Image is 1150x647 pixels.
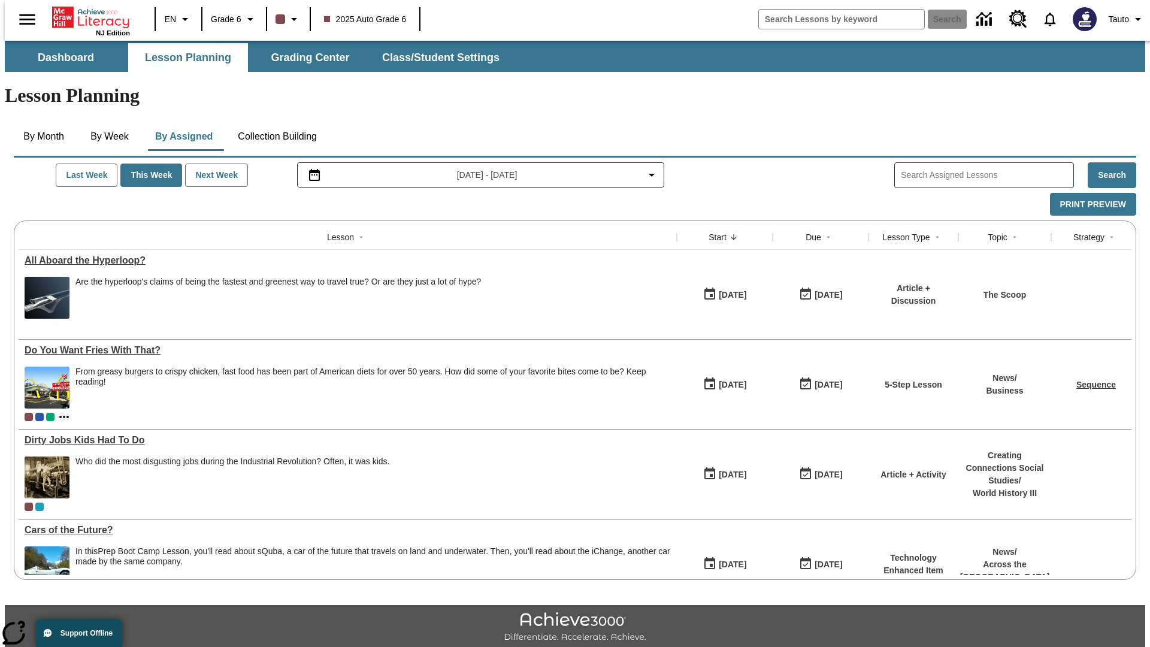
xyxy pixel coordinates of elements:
[5,84,1145,107] h1: Lesson Planning
[960,558,1050,583] p: Across the [GEOGRAPHIC_DATA]
[709,231,727,243] div: Start
[75,546,671,567] div: In this
[5,41,1145,72] div: SubNavbar
[57,410,71,424] button: Show more classes
[25,277,69,319] img: Artist rendering of Hyperloop TT vehicle entering a tunnel
[727,230,741,244] button: Sort
[36,619,122,647] button: Support Offline
[75,546,671,588] div: In this Prep Boot Camp Lesson, you'll read about sQuba, a car of the future that travels on land ...
[25,546,69,588] img: High-tech automobile treading water.
[1073,231,1104,243] div: Strategy
[145,51,231,65] span: Lesson Planning
[759,10,924,29] input: search field
[699,373,750,396] button: 07/14/25: First time the lesson was available
[373,43,509,72] button: Class/Student Settings
[874,282,952,307] p: Article + Discussion
[35,413,44,421] div: OL 2025 Auto Grade 7
[25,255,671,266] div: All Aboard the Hyperloop?
[1034,4,1066,35] a: Notifications
[382,51,500,65] span: Class/Student Settings
[1050,193,1136,216] button: Print Preview
[1066,4,1104,35] button: Select a new avatar
[75,367,671,409] div: From greasy burgers to crispy chicken, fast food has been part of American diets for over 50 year...
[327,231,354,243] div: Lesson
[821,230,836,244] button: Sort
[25,367,69,409] img: One of the first McDonald's stores, with the iconic red sign and golden arches.
[25,255,671,266] a: All Aboard the Hyperloop?, Lessons
[964,487,1045,500] p: World History III
[25,525,671,536] div: Cars of the Future?
[880,468,946,481] p: Article + Activity
[1109,13,1129,26] span: Tauto
[25,435,671,446] a: Dirty Jobs Kids Had To Do, Lessons
[930,230,945,244] button: Sort
[719,377,746,392] div: [DATE]
[795,283,846,306] button: 06/30/26: Last day the lesson can be accessed
[75,456,390,498] div: Who did the most disgusting jobs during the Industrial Revolution? Often, it was kids.
[988,231,1007,243] div: Topic
[806,231,821,243] div: Due
[52,4,130,37] div: Home
[1088,162,1136,188] button: Search
[165,13,176,26] span: EN
[52,5,130,29] a: Home
[874,552,952,577] p: Technology Enhanced Item
[206,8,262,30] button: Grade: Grade 6, Select a grade
[901,167,1073,184] input: Search Assigned Lessons
[719,288,746,303] div: [DATE]
[5,43,510,72] div: SubNavbar
[146,122,222,151] button: By Assigned
[75,277,481,319] div: Are the hyperloop's claims of being the fastest and greenest way to travel true? Or are they just...
[324,13,407,26] span: 2025 Auto Grade 6
[1076,380,1116,389] a: Sequence
[644,168,659,182] svg: Collapse Date Range Filter
[25,345,671,356] a: Do You Want Fries With That?, Lessons
[75,546,670,566] testabrev: Prep Boot Camp Lesson, you'll read about sQuba, a car of the future that travels on land and unde...
[815,377,842,392] div: [DATE]
[795,373,846,396] button: 07/20/26: Last day the lesson can be accessed
[35,503,44,511] span: 2025 Auto Grade 11
[1002,3,1034,35] a: Resource Center, Will open in new tab
[25,503,33,511] div: Current Class
[1104,8,1150,30] button: Profile/Settings
[10,2,45,37] button: Open side menu
[815,467,842,482] div: [DATE]
[699,283,750,306] button: 07/21/25: First time the lesson was available
[885,379,942,391] p: 5-Step Lesson
[96,29,130,37] span: NJ Edition
[983,289,1027,301] p: The Scoop
[25,345,671,356] div: Do You Want Fries With That?
[815,288,842,303] div: [DATE]
[25,435,671,446] div: Dirty Jobs Kids Had To Do
[795,463,846,486] button: 11/30/25: Last day the lesson can be accessed
[1073,7,1097,31] img: Avatar
[185,164,248,187] button: Next Week
[75,456,390,467] div: Who did the most disgusting jobs during the Industrial Revolution? Often, it was kids.
[699,463,750,486] button: 07/11/25: First time the lesson was available
[815,557,842,572] div: [DATE]
[354,230,368,244] button: Sort
[271,8,306,30] button: Class color is dark brown. Change class color
[250,43,370,72] button: Grading Center
[60,629,113,637] span: Support Offline
[75,277,481,287] div: Are the hyperloop's claims of being the fastest and greenest way to travel true? Or are they just...
[25,413,33,421] div: Current Class
[986,372,1023,385] p: News /
[719,557,746,572] div: [DATE]
[6,43,126,72] button: Dashboard
[271,51,349,65] span: Grading Center
[120,164,182,187] button: This Week
[25,456,69,498] img: Black and white photo of two young boys standing on a piece of heavy machinery
[302,168,659,182] button: Select the date range menu item
[969,3,1002,36] a: Data Center
[1007,230,1022,244] button: Sort
[128,43,248,72] button: Lesson Planning
[964,449,1045,487] p: Creating Connections Social Studies /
